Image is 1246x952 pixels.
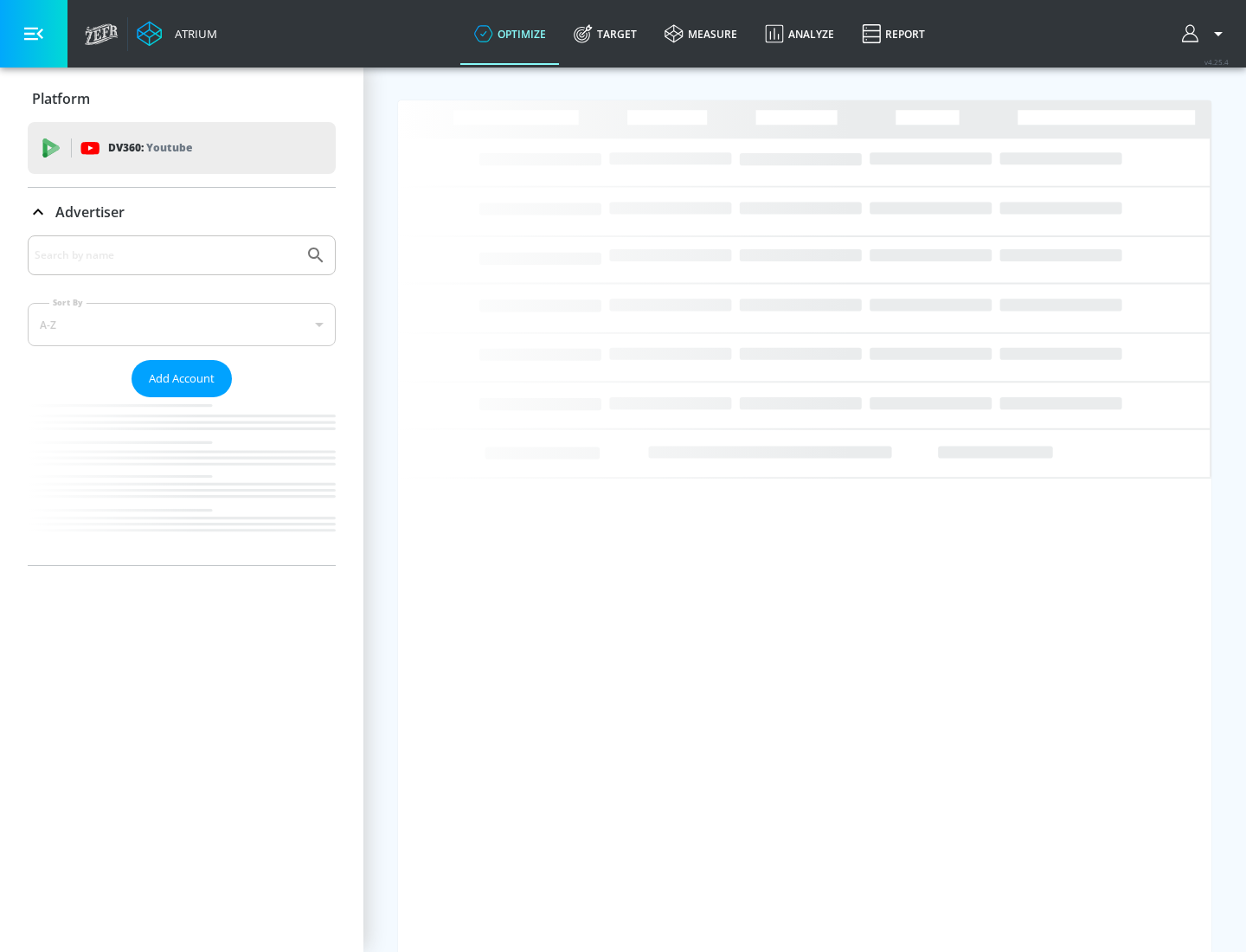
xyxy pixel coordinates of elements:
[848,3,939,65] a: Report
[49,297,87,308] label: Sort By
[28,235,336,565] div: Advertiser
[132,360,232,397] button: Add Account
[35,244,297,267] input: Search by name
[28,397,336,565] nav: list of Advertiser
[32,89,90,108] p: Platform
[651,3,751,65] a: measure
[28,303,336,346] div: A-Z
[149,369,215,389] span: Add Account
[28,122,336,174] div: DV360: Youtube
[460,3,560,65] a: optimize
[560,3,651,65] a: Target
[28,188,336,236] div: Advertiser
[146,138,192,157] p: Youtube
[137,21,217,47] a: Atrium
[108,138,192,158] p: DV360:
[751,3,848,65] a: Analyze
[55,203,125,222] p: Advertiser
[28,74,336,123] div: Platform
[1204,57,1229,67] span: v 4.25.4
[168,26,217,42] div: Atrium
